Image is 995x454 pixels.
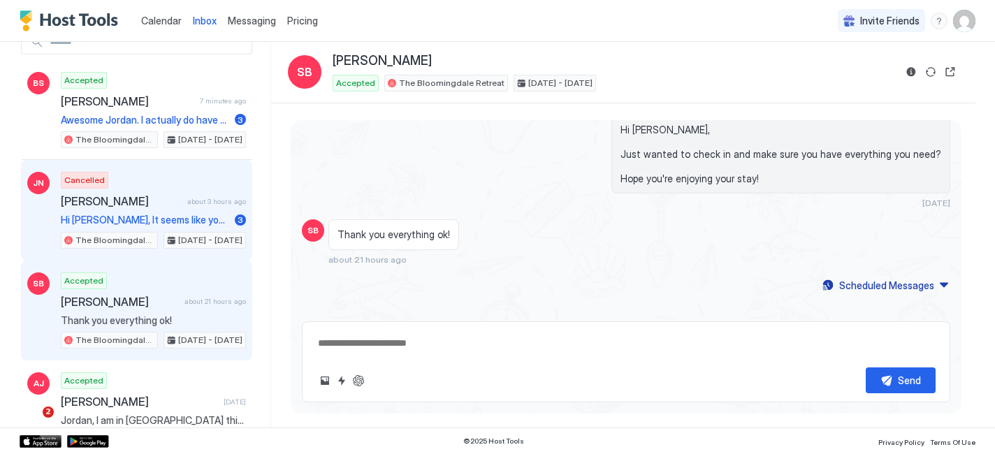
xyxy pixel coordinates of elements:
span: Privacy Policy [878,438,924,446]
span: Pricing [287,15,318,27]
span: about 21 hours ago [328,254,407,265]
span: [PERSON_NAME] [333,53,432,69]
a: Messaging [228,13,276,28]
span: [PERSON_NAME] [61,94,194,108]
span: Hi [PERSON_NAME], It seems like you were able to book the airbnb for two of the same days. Given ... [61,214,229,226]
button: Quick reply [333,372,350,389]
a: Privacy Policy [878,434,924,448]
span: Cancelled [64,174,105,186]
button: Open reservation [942,64,959,80]
div: User profile [953,10,975,32]
span: Thank you everything ok! [337,228,450,241]
span: Jordan, I am in [GEOGRAPHIC_DATA] this weekend with family. We plan on exploring the city, your p... [61,414,246,427]
span: Accepted [336,77,375,89]
span: The Bloomingdale Retreat [399,77,504,89]
span: [DATE] - [DATE] [178,133,242,146]
span: AJ [34,377,44,390]
span: Messaging [228,15,276,27]
span: Accepted [64,274,103,287]
span: Accepted [64,374,103,387]
span: SB [307,224,319,237]
button: Scheduled Messages [820,276,950,295]
span: Inbox [193,15,217,27]
button: ChatGPT Auto Reply [350,372,367,389]
span: [DATE] - [DATE] [178,334,242,346]
span: Terms Of Use [930,438,975,446]
div: Scheduled Messages [839,278,934,293]
button: Reservation information [903,64,920,80]
button: Send [866,367,936,393]
span: [PERSON_NAME] [61,395,218,409]
a: Calendar [141,13,182,28]
span: Invite Friends [860,15,920,27]
span: Awesome Jordan. I actually do have one question. How early can I get checked in [DATE]? Reason I ... [61,114,229,126]
span: 2 [43,407,54,418]
span: BS [33,77,44,89]
span: © 2025 Host Tools [463,437,524,446]
span: 3 [238,214,243,225]
span: The Bloomingdale Retreat [75,234,154,247]
span: [DATE] [224,397,246,407]
span: Accepted [64,74,103,87]
span: SB [33,277,44,290]
span: [DATE] - [DATE] [528,77,593,89]
span: 7 minutes ago [200,96,246,105]
button: Upload image [317,372,333,389]
div: menu [931,13,947,29]
span: 3 [238,115,243,125]
span: The Bloomingdale Retreat [75,334,154,346]
span: SB [297,64,312,80]
span: Calendar [141,15,182,27]
span: JN [33,177,44,189]
span: Hi [PERSON_NAME], Just wanted to check in and make sure you have everything you need? Hope you're... [620,124,941,185]
a: Host Tools Logo [20,10,124,31]
span: [DATE] - [DATE] [178,234,242,247]
span: about 21 hours ago [184,297,246,306]
span: [DATE] [922,198,950,208]
span: The Bloomingdale Retreat [75,133,154,146]
a: Google Play Store [67,435,109,448]
span: about 3 hours ago [187,197,246,206]
span: [PERSON_NAME] [61,295,179,309]
iframe: Intercom live chat [14,407,48,440]
a: App Store [20,435,61,448]
div: Send [898,373,921,388]
a: Inbox [193,13,217,28]
a: Terms Of Use [930,434,975,448]
button: Sync reservation [922,64,939,80]
span: [PERSON_NAME] [61,194,182,208]
span: Thank you everything ok! [61,314,246,327]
